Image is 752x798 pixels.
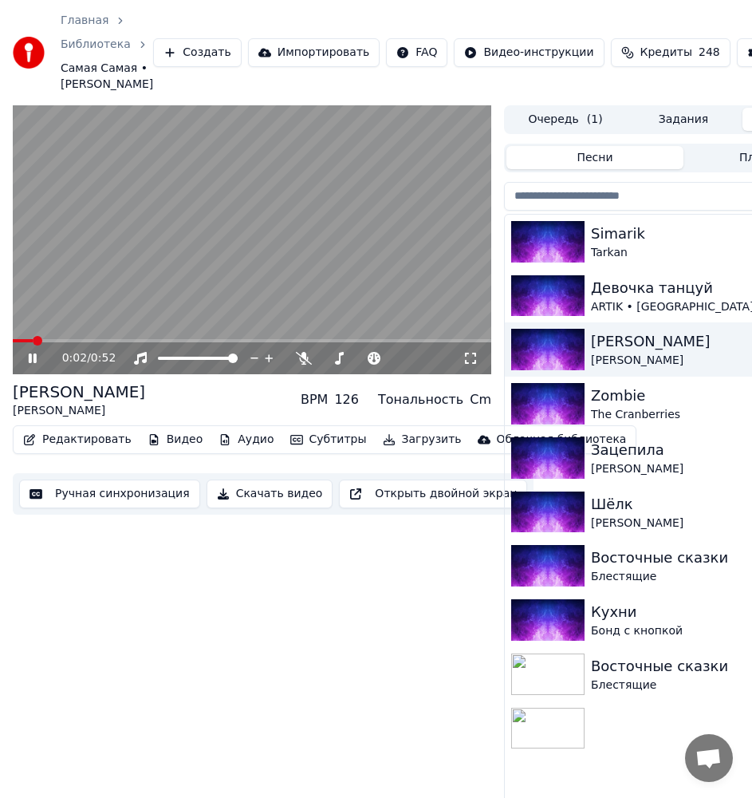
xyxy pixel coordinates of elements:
span: Самая Самая • [PERSON_NAME] [61,61,153,93]
div: BPM [301,390,328,409]
button: Ручная синхронизация [19,480,200,508]
button: Создать [153,38,241,67]
nav: breadcrumb [61,13,153,93]
button: FAQ [386,38,447,67]
div: [PERSON_NAME] [13,403,145,419]
button: Очередь [506,108,624,131]
div: 126 [334,390,359,409]
span: 0:52 [91,350,116,366]
button: Субтитры [284,429,373,451]
div: Тональность [378,390,463,409]
button: Скачать видео [207,480,333,508]
button: Видео [141,429,210,451]
img: youka [13,37,45,69]
div: [PERSON_NAME] [13,381,145,403]
span: 0:02 [62,350,87,366]
div: Cm [470,390,491,409]
button: Аудио [212,429,280,451]
button: Песни [506,146,683,169]
a: Главная [61,13,108,29]
div: / [62,350,100,366]
span: ( 1 ) [587,112,603,128]
button: Видео-инструкции [454,38,604,67]
button: Открыть двойной экран [339,480,527,508]
div: Открытый чат [685,734,733,782]
button: Импортировать [248,38,380,67]
button: Загрузить [376,429,468,451]
button: Редактировать [17,429,138,451]
button: Кредиты248 [611,38,730,67]
div: Облачная библиотека [497,432,627,448]
button: Задания [624,108,742,131]
span: 248 [699,45,720,61]
a: Библиотека [61,37,131,53]
span: Кредиты [640,45,692,61]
